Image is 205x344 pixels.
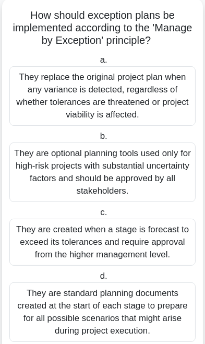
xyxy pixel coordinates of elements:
[100,55,107,65] span: a.
[9,282,196,342] div: They are standard planning documents created at the start of each stage to prepare for all possib...
[9,143,196,202] div: They are optional planning tools used only for high-risk projects with substantial uncertainty fa...
[100,131,107,141] span: b.
[8,9,197,48] h5: How should exception plans be implemented according to the 'Manage by Exception' principle?
[100,207,107,217] span: c.
[9,66,196,126] div: They replace the original project plan when any variance is detected, regardless of whether toler...
[9,219,196,266] div: They are created when a stage is forecast to exceed its tolerances and require approval from the ...
[100,271,107,281] span: d.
